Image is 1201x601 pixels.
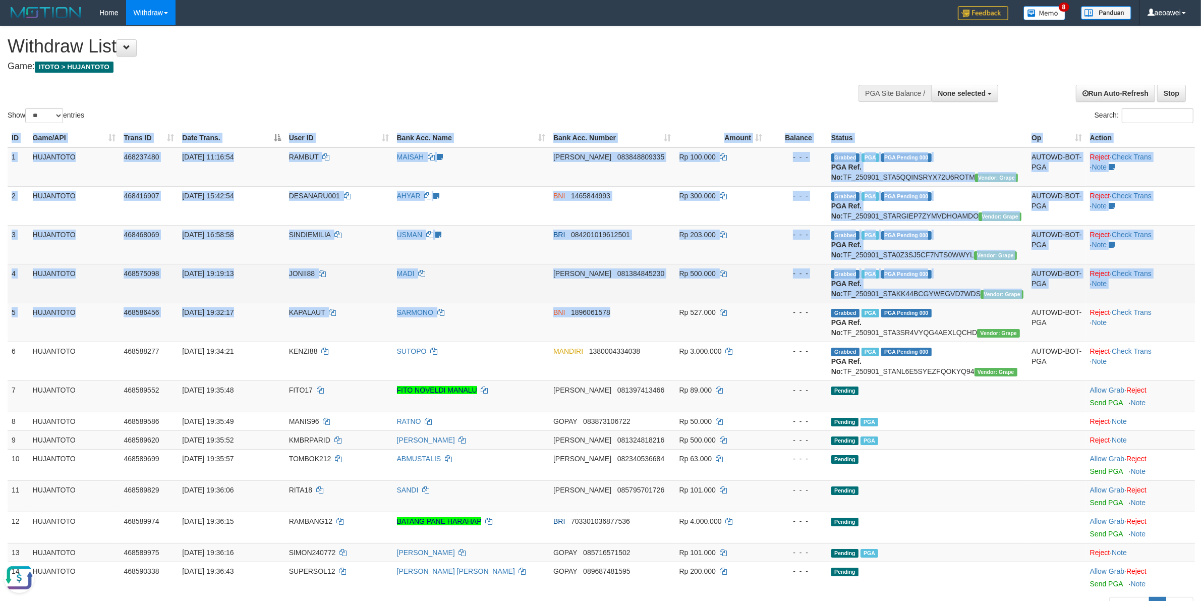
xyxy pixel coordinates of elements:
[831,436,859,445] span: Pending
[1090,231,1110,239] a: Reject
[289,417,319,425] span: MANIS96
[553,153,611,161] span: [PERSON_NAME]
[831,163,862,181] b: PGA Ref. No:
[1090,530,1123,538] a: Send PGA
[182,486,234,494] span: [DATE] 19:36:06
[861,436,878,445] span: Marked by aeoserlin
[8,412,29,430] td: 8
[770,268,823,279] div: - - -
[831,202,862,220] b: PGA Ref. No:
[8,264,29,303] td: 4
[881,192,932,201] span: PGA Pending
[1090,455,1126,463] span: ·
[553,549,577,557] span: GOPAY
[8,62,790,72] h4: Game:
[1131,499,1146,507] a: Note
[1112,436,1127,444] a: Note
[29,147,120,187] td: HUJANTOTO
[289,517,332,525] span: RAMBANG12
[1092,202,1107,210] a: Note
[831,549,859,558] span: Pending
[831,192,860,201] span: Grabbed
[827,303,1027,342] td: TF_250901_STA3SR4VYQG4AEXLQCHD
[831,153,860,162] span: Grabbed
[881,309,932,317] span: PGA Pending
[862,270,879,279] span: Marked by aeosyak
[1092,163,1107,171] a: Note
[182,308,234,316] span: [DATE] 19:32:17
[182,455,234,463] span: [DATE] 19:35:57
[1090,467,1123,475] a: Send PGA
[553,308,565,316] span: BNI
[178,129,285,147] th: Date Trans.: activate to sort column descending
[182,417,234,425] span: [DATE] 19:35:49
[285,129,393,147] th: User ID: activate to sort column ascending
[831,387,859,395] span: Pending
[1126,517,1147,525] a: Reject
[1112,153,1152,161] a: Check Trans
[831,280,862,298] b: PGA Ref. No:
[862,309,879,317] span: Marked by aeofett
[1027,225,1086,264] td: AUTOWD-BOT-PGA
[1027,186,1086,225] td: AUTOWD-BOT-PGA
[1086,225,1195,264] td: · ·
[827,342,1027,380] td: TF_250901_STANL6E5SYEZFQOKYQ94
[29,543,120,562] td: HUJANTOTO
[770,548,823,558] div: - - -
[8,108,84,123] label: Show entries
[289,386,313,394] span: FITO17
[1086,562,1195,593] td: ·
[583,567,630,575] span: Copy 089687481595 to clipboard
[1131,399,1146,407] a: Note
[553,269,611,278] span: [PERSON_NAME]
[289,455,331,463] span: TOMBOK212
[124,192,159,200] span: 468416907
[827,264,1027,303] td: TF_250901_STAKK44BCGYWEGVD7WDS
[553,455,611,463] span: [PERSON_NAME]
[1076,85,1155,102] a: Run Auto-Refresh
[1090,455,1124,463] a: Allow Grab
[770,385,823,395] div: - - -
[549,129,675,147] th: Bank Acc. Number: activate to sort column ascending
[617,386,664,394] span: Copy 081397413466 to clipboard
[1112,192,1152,200] a: Check Trans
[8,186,29,225] td: 2
[124,486,159,494] span: 468589829
[8,342,29,380] td: 6
[975,368,1017,376] span: Vendor URL: https://settle31.1velocity.biz
[397,417,421,425] a: RATNO
[862,231,879,240] span: Marked by aeokris
[553,231,565,239] span: BRI
[124,549,159,557] span: 468589975
[1090,192,1110,200] a: Reject
[827,147,1027,187] td: TF_250901_STA5QQINSRYX72U6ROTM
[124,269,159,278] span: 468575098
[1090,517,1124,525] a: Allow Grab
[289,231,330,239] span: SINDIEMILIA
[124,153,159,161] span: 468237480
[617,153,664,161] span: Copy 083848809335 to clipboard
[1086,147,1195,187] td: · ·
[831,348,860,356] span: Grabbed
[1086,449,1195,480] td: ·
[124,436,159,444] span: 468589620
[770,307,823,317] div: - - -
[979,212,1021,221] span: Vendor URL: https://settle31.1velocity.biz
[397,269,415,278] a: MADI
[861,418,878,426] span: Marked by aeofett
[1027,264,1086,303] td: AUTOWD-BOT-PGA
[679,269,716,278] span: Rp 500.000
[827,129,1027,147] th: Status
[1122,108,1193,123] input: Search:
[1086,186,1195,225] td: · ·
[1090,308,1110,316] a: Reject
[831,357,862,375] b: PGA Ref. No:
[679,231,716,239] span: Rp 203.000
[397,347,427,355] a: SUTOPO
[29,129,120,147] th: Game/API: activate to sort column ascending
[770,230,823,240] div: - - -
[289,486,312,494] span: RITA18
[679,386,712,394] span: Rp 89.000
[1086,430,1195,449] td: ·
[397,567,515,575] a: [PERSON_NAME] [PERSON_NAME]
